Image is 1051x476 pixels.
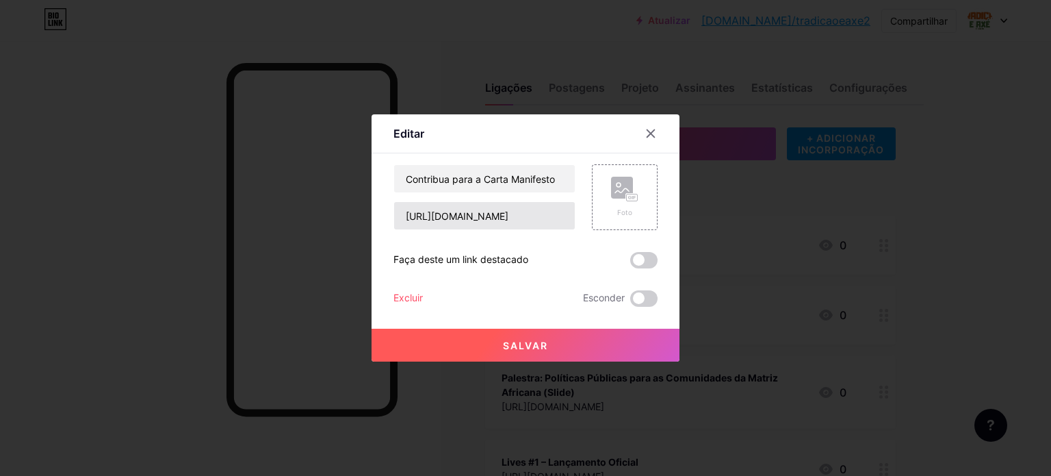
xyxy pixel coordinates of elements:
[394,165,575,192] input: Título
[503,340,548,351] font: Salvar
[394,202,575,229] input: URL
[393,253,528,265] font: Faça deste um link destacado
[393,127,424,140] font: Editar
[372,329,679,362] button: Salvar
[393,292,423,303] font: Excluir
[583,292,625,303] font: Esconder
[617,208,632,216] font: Foto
